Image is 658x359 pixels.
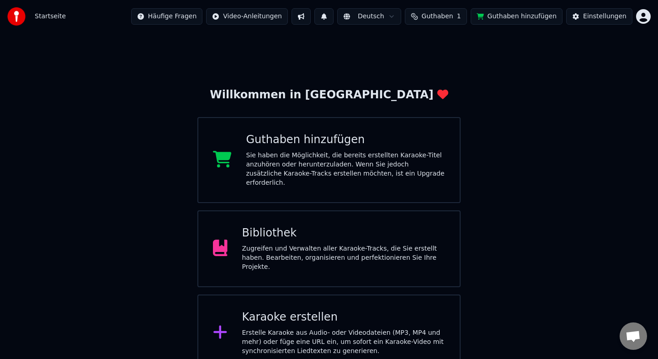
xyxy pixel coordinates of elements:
div: Erstelle Karaoke aus Audio- oder Videodateien (MP3, MP4 und mehr) oder füge eine URL ein, um sofo... [242,328,446,356]
button: Einstellungen [566,8,632,25]
span: Startseite [35,12,66,21]
button: Häufige Fragen [131,8,203,25]
div: Karaoke erstellen [242,310,446,325]
div: Willkommen in [GEOGRAPHIC_DATA] [210,88,448,102]
div: Zugreifen und Verwalten aller Karaoke-Tracks, die Sie erstellt haben. Bearbeiten, organisieren un... [242,244,446,272]
button: Guthaben1 [405,8,467,25]
div: Bibliothek [242,226,446,241]
img: youka [7,7,26,26]
div: Guthaben hinzufügen [246,133,446,147]
div: Einstellungen [583,12,626,21]
span: 1 [457,12,461,21]
a: Chat öffnen [620,322,647,350]
div: Sie haben die Möglichkeit, die bereits erstellten Karaoke-Titel anzuhören oder herunterzuladen. W... [246,151,446,188]
span: Guthaben [422,12,453,21]
button: Guthaben hinzufügen [471,8,563,25]
button: Video-Anleitungen [206,8,288,25]
nav: breadcrumb [35,12,66,21]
